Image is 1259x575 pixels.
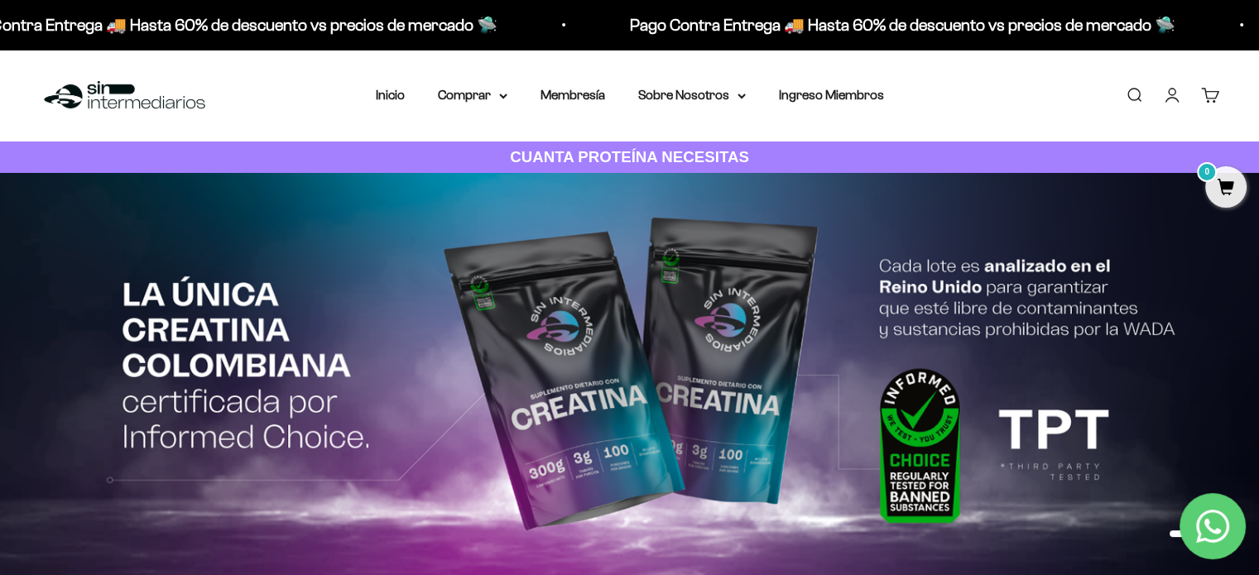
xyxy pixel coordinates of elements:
[779,88,884,102] a: Ingreso Miembros
[438,84,507,106] summary: Comprar
[510,148,749,165] strong: CUANTA PROTEÍNA NECESITAS
[541,88,605,102] a: Membresía
[1205,180,1247,198] a: 0
[638,84,746,106] summary: Sobre Nosotros
[606,12,1151,38] p: Pago Contra Entrega 🚚 Hasta 60% de descuento vs precios de mercado 🛸
[376,88,405,102] a: Inicio
[1197,162,1217,182] mark: 0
